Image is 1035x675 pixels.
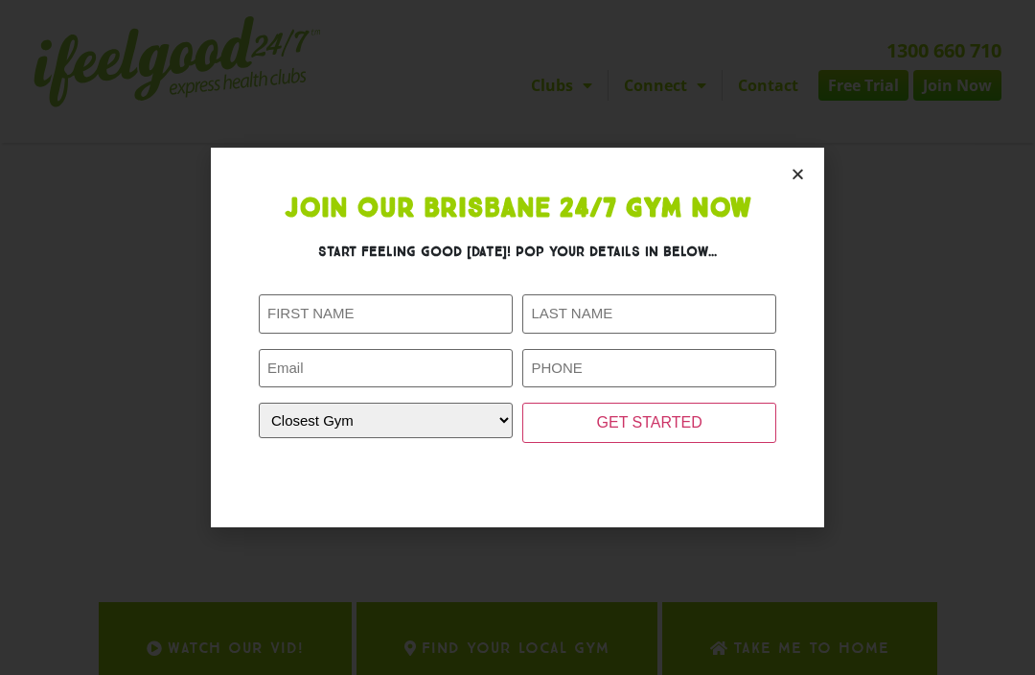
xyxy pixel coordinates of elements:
input: LAST NAME [522,294,776,334]
input: Email [259,349,513,388]
h3: Start feeling good [DATE]! Pop your details in below... [259,242,776,262]
input: FIRST NAME [259,294,513,334]
a: Close [791,167,805,181]
h1: Join Our Brisbane 24/7 Gym Now [259,196,776,222]
input: PHONE [522,349,776,388]
input: GET STARTED [522,403,776,443]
